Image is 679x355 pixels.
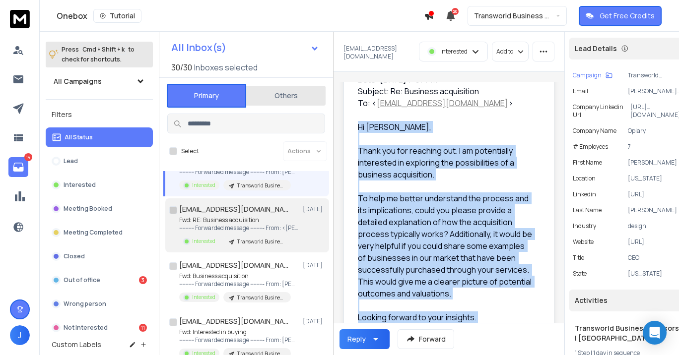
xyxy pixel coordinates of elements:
[579,6,662,26] button: Get Free Credits
[64,205,112,213] p: Meeting Booked
[339,329,390,349] button: Reply
[343,45,413,60] p: [EMAIL_ADDRESS][DOMAIN_NAME]
[54,76,102,86] h1: All Campaigns
[452,8,459,15] span: 20
[46,318,153,338] button: Not Interested11
[46,151,153,171] button: Lead
[65,133,93,141] p: All Status
[303,205,325,213] p: [DATE]
[46,71,153,91] button: All Campaigns
[163,38,327,58] button: All Inbox(s)
[10,325,30,345] button: J
[358,311,532,323] div: Looking forward to your insights.
[64,252,85,260] p: Closed
[246,85,326,107] button: Others
[81,44,126,55] span: Cmd + Shift + k
[192,237,215,245] p: Interested
[573,175,596,182] p: location
[46,270,153,290] button: Out of office3
[179,316,288,326] h1: [EMAIL_ADDRESS][DOMAIN_NAME]
[573,103,630,119] p: Company Linkedin Url
[377,98,508,109] a: [EMAIL_ADDRESS][DOMAIN_NAME]
[93,9,141,23] button: Tutorial
[303,317,325,325] p: [DATE]
[179,168,298,176] p: ---------- Forwarded message --------- From: [PERSON_NAME]
[358,121,532,133] div: Hi [PERSON_NAME],
[573,206,602,214] p: Last Name
[358,85,532,97] div: Subject: Re: Business acquisition
[643,321,667,345] div: Open Intercom Messenger
[192,181,215,189] p: Interested
[573,238,594,246] p: website
[179,216,298,224] p: Fwd: RE: Business acquisition
[64,157,78,165] p: Lead
[573,127,616,135] p: Company Name
[358,145,532,180] div: Thank you for reaching out. I am potentially interested in exploring the possibilities of a busin...
[171,61,192,73] span: 30 / 30
[179,204,288,214] h1: [EMAIL_ADDRESS][DOMAIN_NAME]
[181,147,199,155] label: Select
[398,329,454,349] button: Forward
[474,11,556,21] p: Transworld Business Advisors of [GEOGRAPHIC_DATA]
[194,61,258,73] h3: Inboxes selected
[64,276,100,284] p: Out of office
[57,9,424,23] div: Onebox
[496,48,513,56] p: Add to
[358,192,532,299] div: To help me better understand the process and its implications, could you please provide a detaile...
[237,238,285,245] p: Transworld Business Advisors | [GEOGRAPHIC_DATA]
[171,43,226,53] h1: All Inbox(s)
[573,254,584,262] p: title
[179,328,298,336] p: Fwd: Interested in buying
[575,44,617,54] p: Lead Details
[139,324,147,332] div: 11
[46,294,153,314] button: Wrong person
[64,229,123,237] p: Meeting Completed
[24,153,32,161] p: 14
[440,48,468,56] p: Interested
[347,334,366,344] div: Reply
[573,71,602,79] p: Campaign
[179,280,298,288] p: ---------- Forwarded message --------- From: [PERSON_NAME]
[8,157,28,177] a: 14
[64,324,108,332] p: Not Interested
[573,71,612,79] button: Campaign
[62,45,135,64] p: Press to check for shortcuts.
[573,190,596,198] p: linkedin
[600,11,655,21] p: Get Free Credits
[46,199,153,219] button: Meeting Booked
[237,182,285,189] p: Transworld Business Advisors | [GEOGRAPHIC_DATA]
[573,270,587,278] p: State
[46,127,153,147] button: All Status
[179,224,298,232] p: ---------- Forwarded message --------- From: <[PERSON_NAME][EMAIL_ADDRESS][DOMAIN_NAME]
[52,340,101,350] h3: Custom Labels
[46,223,153,242] button: Meeting Completed
[192,294,215,301] p: Interested
[237,294,285,301] p: Transworld Business Advisors | [GEOGRAPHIC_DATA]
[573,143,608,151] p: # Employees
[46,175,153,195] button: Interested
[179,336,298,344] p: ---------- Forwarded message --------- From: [PERSON_NAME]
[139,276,147,284] div: 3
[64,300,106,308] p: Wrong person
[573,159,602,167] p: First Name
[46,246,153,266] button: Closed
[303,261,325,269] p: [DATE]
[46,108,153,121] h3: Filters
[358,97,532,109] div: To: < >
[573,222,596,230] p: industry
[167,84,246,108] button: Primary
[64,181,96,189] p: Interested
[179,272,298,280] p: Fwd: Business acquisition
[573,87,588,95] p: Email
[179,260,288,270] h1: [EMAIL_ADDRESS][DOMAIN_NAME]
